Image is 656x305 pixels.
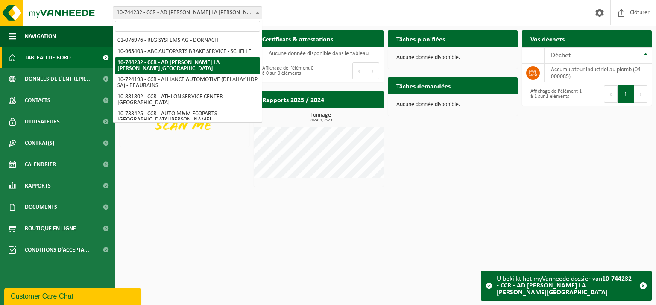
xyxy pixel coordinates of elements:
[25,47,71,68] span: Tableau de bord
[634,85,647,103] button: Next
[258,112,384,123] h3: Tonnage
[258,118,384,123] span: 2024: 1,752 t
[25,218,76,239] span: Boutique en ligne
[113,6,262,19] span: 10-744232 - CCR - AD DHENIN BESSE LA MADELEINE - LA MADELEINE
[25,68,90,90] span: Données de l'entrepr...
[254,91,333,108] h2: Rapports 2025 / 2024
[258,62,314,80] div: Affichage de l'élément 0 à 0 sur 0 éléments
[25,175,51,196] span: Rapports
[115,35,260,46] li: 01-076976 - RLG SYSTEMS AG - DORNACH
[545,64,652,82] td: accumulateur industriel au plomb (04-000085)
[25,26,56,47] span: Navigation
[604,85,618,103] button: Previous
[115,46,260,57] li: 10-965403 - ABC AUTOPARTS BRAKE SERVICE - SCHELLE
[396,55,509,61] p: Aucune donnée disponible.
[522,30,573,47] h2: Vos déchets
[396,102,509,108] p: Aucune donnée disponible.
[4,286,143,305] iframe: chat widget
[254,30,342,47] h2: Certificats & attestations
[388,30,454,47] h2: Tâches planifiées
[497,271,635,300] div: U bekijkt het myVanheede dossier van
[551,52,571,59] span: Déchet
[366,62,379,79] button: Next
[115,109,260,126] li: 10-733425 - CCR - AUTO M&M ECOPARTS - [GEOGRAPHIC_DATA][PERSON_NAME]
[388,77,459,94] h2: Tâches demandées
[115,57,260,74] li: 10-744232 - CCR - AD [PERSON_NAME] LA [PERSON_NAME][GEOGRAPHIC_DATA]
[115,74,260,91] li: 10-724193 - CCR - ALLIANCE AUTOMOTIVE (DELAHAY HDP SA) - BEAURAINS
[25,154,56,175] span: Calendrier
[115,91,260,109] li: 10-881802 - CCR - ATHLON SERVICE CENTER [GEOGRAPHIC_DATA]
[25,196,57,218] span: Documents
[497,276,632,296] strong: 10-744232 - CCR - AD [PERSON_NAME] LA [PERSON_NAME][GEOGRAPHIC_DATA]
[113,7,262,19] span: 10-744232 - CCR - AD DHENIN BESSE LA MADELEINE - LA MADELEINE
[25,90,50,111] span: Contacts
[25,239,89,261] span: Conditions d'accepta...
[526,85,583,103] div: Affichage de l'élément 1 à 1 sur 1 éléments
[25,132,54,154] span: Contrat(s)
[618,85,634,103] button: 1
[352,62,366,79] button: Previous
[309,108,383,125] a: Consulter les rapports
[25,111,60,132] span: Utilisateurs
[254,47,384,59] td: Aucune donnée disponible dans le tableau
